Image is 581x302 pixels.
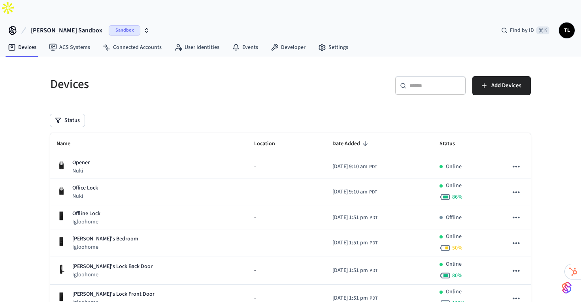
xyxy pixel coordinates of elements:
[96,40,168,54] a: Connected Accounts
[264,40,312,54] a: Developer
[452,244,462,252] span: 50 %
[562,281,572,294] img: SeamLogoGradient.69752ec5.svg
[57,292,66,302] img: igloohome_deadbolt_2s
[510,26,534,34] span: Find by ID
[57,237,66,246] img: igloohome_deadbolt_2e
[332,214,377,222] div: America/Los_Angeles
[446,182,462,190] p: Online
[57,264,66,274] img: igloohome_mortise_2
[57,211,66,221] img: igloohome_deadbolt_2s
[370,240,377,247] span: PDT
[332,266,377,275] div: America/Los_Angeles
[72,263,153,271] p: [PERSON_NAME]'s Lock Back Door
[452,272,462,279] span: 80 %
[536,26,549,34] span: ⌘ K
[446,260,462,268] p: Online
[446,233,462,241] p: Online
[72,218,100,226] p: Igloohome
[254,138,285,150] span: Location
[72,159,90,167] p: Opener
[50,76,286,92] h5: Devices
[446,214,462,222] p: Offline
[495,23,556,38] div: Find by ID⌘ K
[254,239,256,247] span: -
[254,163,256,171] span: -
[332,188,377,196] div: America/Los_Angeles
[2,40,43,54] a: Devices
[440,138,465,150] span: Status
[72,243,138,251] p: Igloohome
[332,266,368,275] span: [DATE] 1:51 pm
[446,163,462,171] p: Online
[491,81,521,91] span: Add Devices
[226,40,264,54] a: Events
[72,192,98,200] p: Nuki
[370,214,377,221] span: PDT
[370,267,377,274] span: PDT
[369,189,377,196] span: PDT
[332,163,377,171] div: America/Los_Angeles
[312,40,355,54] a: Settings
[72,290,155,298] p: [PERSON_NAME]'s Lock Front Door
[57,138,81,150] span: Name
[168,40,226,54] a: User Identities
[332,214,368,222] span: [DATE] 1:51 pm
[50,114,85,127] button: Status
[332,239,368,247] span: [DATE] 1:51 pm
[72,235,138,243] p: [PERSON_NAME]'s Bedroom
[369,163,377,171] span: PDT
[332,188,368,196] span: [DATE] 9:10 am
[109,25,140,36] span: Sandbox
[72,167,90,175] p: Nuki
[72,271,153,279] p: Igloohome
[72,210,100,218] p: Offline Lock
[452,193,462,201] span: 86 %
[472,76,531,95] button: Add Devices
[43,40,96,54] a: ACS Systems
[57,160,66,170] img: Nuki Smart Lock 3.0 Pro Black, Front
[332,239,377,247] div: America/Los_Angeles
[332,163,368,171] span: [DATE] 9:10 am
[254,188,256,196] span: -
[254,266,256,275] span: -
[446,288,462,296] p: Online
[31,26,102,35] span: [PERSON_NAME] Sandbox
[57,186,66,195] img: Nuki Smart Lock 3.0 Pro Black, Front
[332,138,370,150] span: Date Added
[370,295,377,302] span: PDT
[559,23,575,38] button: TL
[72,184,98,192] p: Office Lock
[254,214,256,222] span: -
